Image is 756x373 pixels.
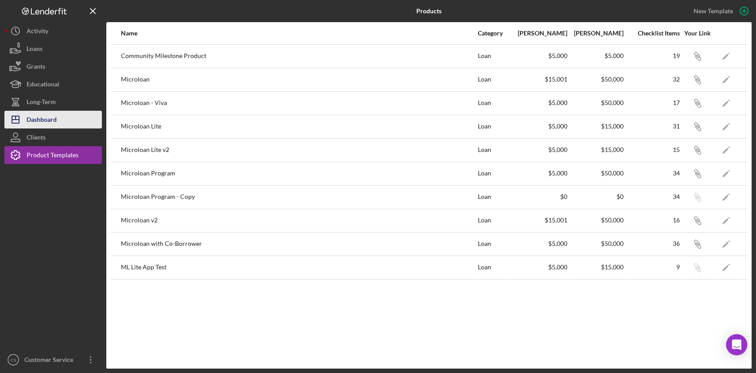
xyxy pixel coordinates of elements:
div: Community Milestone Product [121,45,477,67]
div: Loan [478,92,511,114]
button: Grants [4,58,102,75]
div: [PERSON_NAME] [568,30,624,37]
div: Open Intercom Messenger [726,334,747,355]
text: CS [10,357,16,362]
button: Clients [4,128,102,146]
div: Microloan Program - Copy [121,186,477,208]
div: Loan [478,210,511,232]
div: $5,000 [512,99,567,106]
div: $50,000 [568,99,624,106]
div: 31 [624,123,680,130]
button: Long-Term [4,93,102,111]
div: Name [121,30,477,37]
div: $5,000 [512,264,567,271]
div: $50,000 [568,76,624,83]
div: Clients [27,128,46,148]
div: Checklist Items [624,30,680,37]
div: 9 [624,264,680,271]
div: Loan [478,163,511,185]
div: $15,001 [512,76,567,83]
div: ML Lite App Test [121,256,477,279]
b: Products [416,8,442,15]
div: Loan [478,139,511,161]
div: Customer Service [22,351,80,371]
div: $50,000 [568,217,624,224]
div: Activity [27,22,48,42]
div: Grants [27,58,45,78]
div: Loan [478,256,511,279]
div: 34 [624,170,680,177]
div: Loan [478,116,511,138]
div: 17 [624,99,680,106]
div: 34 [624,193,680,200]
div: $0 [568,193,624,200]
div: 16 [624,217,680,224]
div: Your Link [681,30,714,37]
div: $5,000 [512,52,567,59]
div: Product Templates [27,146,78,166]
button: CSCustomer Service [4,351,102,369]
div: $50,000 [568,240,624,247]
div: $50,000 [568,170,624,177]
button: Activity [4,22,102,40]
div: $5,000 [568,52,624,59]
div: 36 [624,240,680,247]
div: Microloan Lite v2 [121,139,477,161]
div: Loan [478,69,511,91]
div: Dashboard [27,111,57,131]
div: $15,000 [568,146,624,153]
div: Loan [478,186,511,208]
div: Loan [478,45,511,67]
div: 15 [624,146,680,153]
div: $5,000 [512,123,567,130]
div: New Template [694,4,733,18]
button: Educational [4,75,102,93]
div: $5,000 [512,146,567,153]
button: New Template [688,4,752,18]
div: Category [478,30,511,37]
div: Microloan - Viva [121,92,477,114]
button: Dashboard [4,111,102,128]
div: 19 [624,52,680,59]
div: Educational [27,75,59,95]
div: $5,000 [512,170,567,177]
div: 32 [624,76,680,83]
div: $15,001 [512,217,567,224]
div: Loan [478,233,511,255]
div: $15,000 [568,123,624,130]
div: $5,000 [512,240,567,247]
div: Microloan v2 [121,210,477,232]
div: Microloan with Co-Borrower [121,233,477,255]
button: Product Templates [4,146,102,164]
div: $15,000 [568,264,624,271]
div: Microloan Lite [121,116,477,138]
div: [PERSON_NAME] [512,30,567,37]
div: Microloan [121,69,477,91]
div: Loans [27,40,43,60]
div: Long-Term [27,93,56,113]
button: Loans [4,40,102,58]
div: $0 [512,193,567,200]
div: Microloan Program [121,163,477,185]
